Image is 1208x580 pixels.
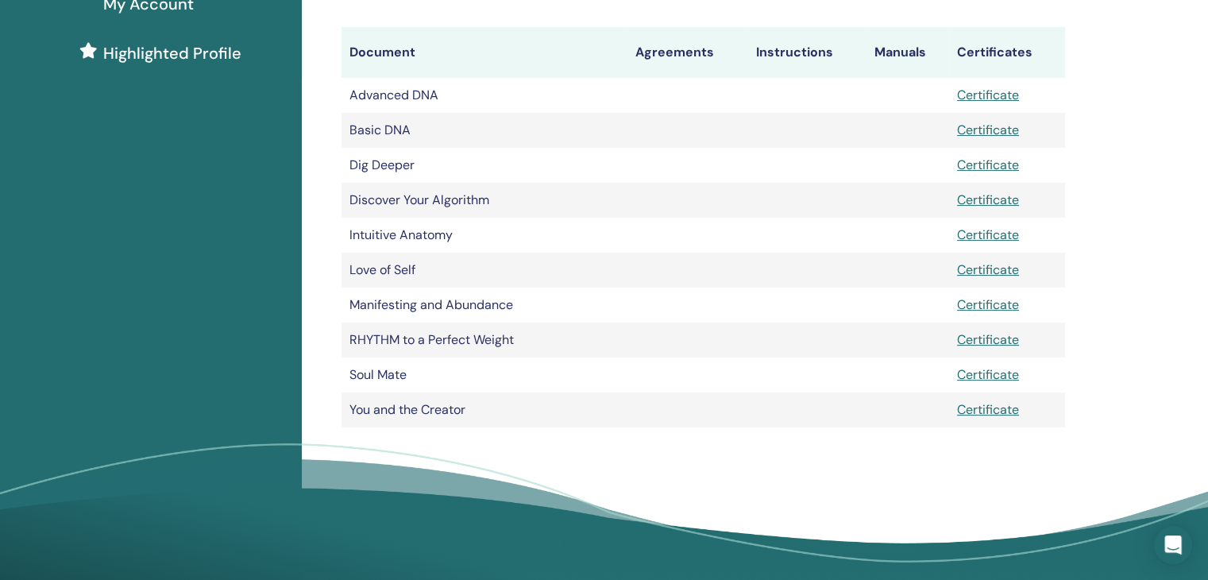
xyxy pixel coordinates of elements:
td: Manifesting and Abundance [342,288,627,323]
td: Basic DNA [342,113,627,148]
a: Certificate [957,191,1019,208]
th: Agreements [627,27,748,78]
a: Certificate [957,261,1019,278]
th: Manuals [866,27,949,78]
th: Document [342,27,627,78]
a: Certificate [957,366,1019,383]
td: Dig Deeper [342,148,627,183]
a: Certificate [957,87,1019,103]
a: Certificate [957,401,1019,418]
span: Highlighted Profile [103,41,241,65]
th: Instructions [748,27,866,78]
td: Love of Self [342,253,627,288]
td: You and the Creator [342,392,627,427]
a: Certificate [957,157,1019,173]
th: Certificates [949,27,1065,78]
td: RHYTHM to a Perfect Weight [342,323,627,358]
td: Intuitive Anatomy [342,218,627,253]
td: Discover Your Algorithm [342,183,627,218]
td: Advanced DNA [342,78,627,113]
a: Certificate [957,226,1019,243]
td: Soul Mate [342,358,627,392]
a: Certificate [957,122,1019,138]
div: Open Intercom Messenger [1154,526,1192,564]
a: Certificate [957,296,1019,313]
a: Certificate [957,331,1019,348]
